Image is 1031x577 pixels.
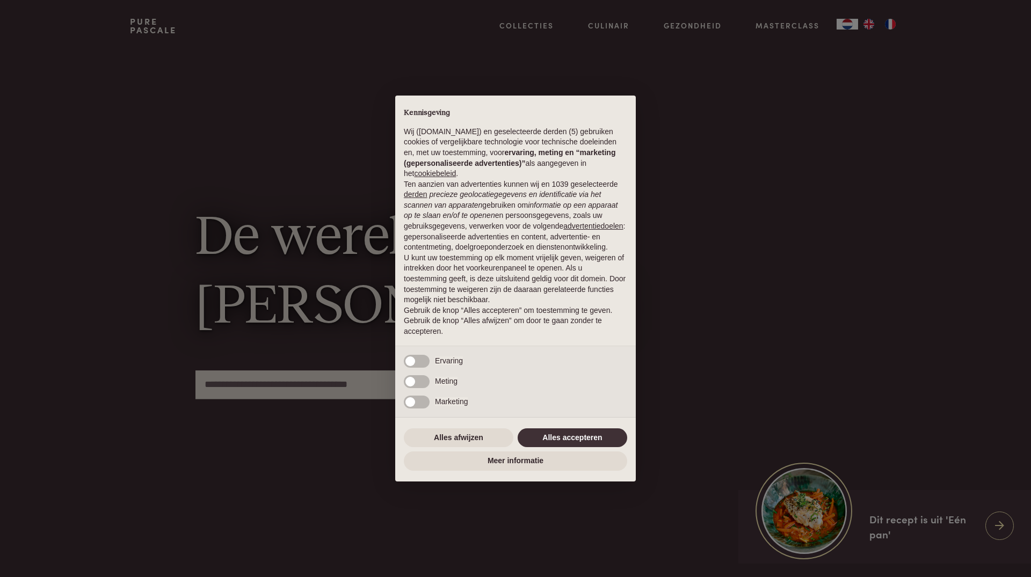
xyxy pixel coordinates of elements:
em: informatie op een apparaat op te slaan en/of te openen [404,201,618,220]
a: cookiebeleid [414,169,456,178]
p: Gebruik de knop “Alles accepteren” om toestemming te geven. Gebruik de knop “Alles afwijzen” om d... [404,305,627,337]
button: Meer informatie [404,451,627,471]
h2: Kennisgeving [404,108,627,118]
button: Alles afwijzen [404,428,513,448]
strong: ervaring, meting en “marketing (gepersonaliseerde advertenties)” [404,148,615,167]
span: Marketing [435,397,468,406]
p: U kunt uw toestemming op elk moment vrijelijk geven, weigeren of intrekken door het voorkeurenpan... [404,253,627,305]
button: Alles accepteren [518,428,627,448]
em: precieze geolocatiegegevens en identificatie via het scannen van apparaten [404,190,601,209]
p: Ten aanzien van advertenties kunnen wij en 1039 geselecteerde gebruiken om en persoonsgegevens, z... [404,179,627,253]
span: Ervaring [435,356,463,365]
button: derden [404,189,427,200]
p: Wij ([DOMAIN_NAME]) en geselecteerde derden (5) gebruiken cookies of vergelijkbare technologie vo... [404,127,627,179]
span: Meting [435,377,458,385]
button: advertentiedoelen [563,221,623,232]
